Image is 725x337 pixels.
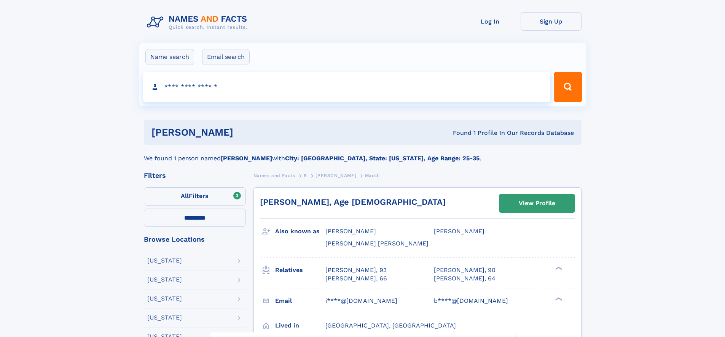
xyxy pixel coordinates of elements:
[145,49,194,65] label: Name search
[144,236,246,243] div: Browse Locations
[275,319,325,332] h3: Lived in
[260,197,446,207] a: [PERSON_NAME], Age [DEMOGRAPHIC_DATA]
[434,266,496,274] a: [PERSON_NAME], 90
[553,296,562,301] div: ❯
[315,173,356,178] span: [PERSON_NAME]
[499,194,575,212] a: View Profile
[434,274,496,283] a: [PERSON_NAME], 64
[151,128,343,137] h1: [PERSON_NAME]
[304,171,307,180] a: B
[285,155,480,162] b: City: [GEOGRAPHIC_DATA], State: [US_STATE], Age Range: 25-35
[144,12,253,33] img: Logo Names and Facts
[325,266,387,274] a: [PERSON_NAME], 93
[202,49,250,65] label: Email search
[315,171,356,180] a: [PERSON_NAME]
[147,258,182,264] div: [US_STATE]
[434,228,484,235] span: [PERSON_NAME]
[143,72,551,102] input: search input
[275,264,325,277] h3: Relatives
[325,240,429,247] span: [PERSON_NAME] [PERSON_NAME]
[325,228,376,235] span: [PERSON_NAME]
[343,129,574,137] div: Found 1 Profile In Our Records Database
[147,315,182,321] div: [US_STATE]
[325,322,456,329] span: [GEOGRAPHIC_DATA], [GEOGRAPHIC_DATA]
[147,277,182,283] div: [US_STATE]
[325,274,387,283] a: [PERSON_NAME], 66
[519,195,555,212] div: View Profile
[181,192,189,199] span: All
[147,296,182,302] div: [US_STATE]
[275,294,325,307] h3: Email
[144,187,246,206] label: Filters
[304,173,307,178] span: B
[553,266,562,271] div: ❯
[460,12,521,31] a: Log In
[275,225,325,238] h3: Also known as
[221,155,272,162] b: [PERSON_NAME]
[144,172,246,179] div: Filters
[253,171,295,180] a: Names and Facts
[521,12,582,31] a: Sign Up
[554,72,582,102] button: Search Button
[365,173,380,178] span: Maddi
[144,145,582,163] div: We found 1 person named with .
